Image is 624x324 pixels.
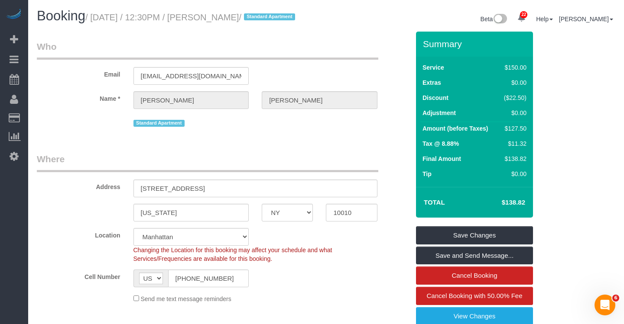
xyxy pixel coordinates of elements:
div: $127.50 [501,124,527,133]
span: Cancel Booking with 50.00% Fee [427,292,523,299]
div: $0.00 [501,109,527,117]
label: Final Amount [422,154,461,163]
input: City [133,204,249,221]
label: Discount [422,93,448,102]
div: $0.00 [501,170,527,178]
span: Booking [37,8,85,23]
span: Standard Apartment [133,120,185,127]
input: Cell Number [168,269,249,287]
a: Save and Send Message... [416,247,533,265]
h3: Summary [423,39,529,49]
label: Email [30,67,127,79]
div: $0.00 [501,78,527,87]
label: Tip [422,170,432,178]
span: Standard Apartment [244,13,296,20]
input: Email [133,67,249,85]
label: Amount (before Taxes) [422,124,488,133]
label: Extras [422,78,441,87]
img: New interface [493,14,507,25]
input: First Name [133,91,249,109]
iframe: Intercom live chat [595,295,615,315]
img: Automaid Logo [5,9,23,21]
a: Cancel Booking with 50.00% Fee [416,287,533,305]
label: Adjustment [422,109,456,117]
a: [PERSON_NAME] [559,16,613,22]
div: ($22.50) [501,93,527,102]
span: Changing the Location for this booking may affect your schedule and what Services/Frequencies are... [133,247,332,262]
a: Help [536,16,553,22]
strong: Total [424,199,445,206]
span: 22 [520,11,527,18]
label: Location [30,228,127,240]
div: $11.32 [501,139,527,148]
label: Cell Number [30,269,127,281]
a: Cancel Booking [416,266,533,285]
label: Tax @ 8.88% [422,139,459,148]
span: / [239,13,298,22]
legend: Who [37,40,378,60]
div: $138.82 [501,154,527,163]
span: Send me text message reminders [140,295,231,302]
a: 22 [513,9,530,28]
label: Name * [30,91,127,103]
input: Zip Code [326,204,377,221]
label: Address [30,180,127,191]
a: Save Changes [416,226,533,244]
small: / [DATE] / 12:30PM / [PERSON_NAME] [85,13,298,22]
legend: Where [37,153,378,172]
a: Beta [481,16,507,22]
h4: $138.82 [476,199,525,206]
input: Last Name [262,91,377,109]
span: 6 [612,295,619,302]
label: Service [422,63,444,72]
div: $150.00 [501,63,527,72]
